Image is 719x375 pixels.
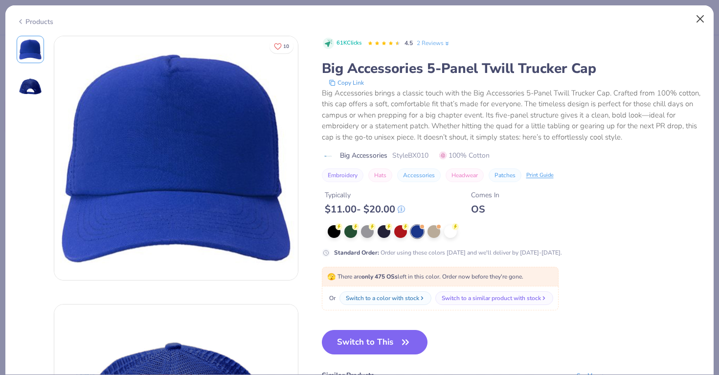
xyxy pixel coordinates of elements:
[17,17,53,27] div: Products
[54,36,298,280] img: Front
[326,78,367,88] button: copy to clipboard
[322,168,363,182] button: Embroidery
[346,294,419,303] div: Switch to a color with stock
[270,39,293,53] button: Like
[340,150,387,161] span: Big Accessories
[392,150,428,161] span: Style BX010
[327,273,523,281] span: There are left in this color. Order now before they're gone.
[417,39,450,47] a: 2 Reviews
[19,38,42,61] img: Front
[327,272,336,281] span: 🫣
[471,203,499,215] div: OS
[339,291,431,305] button: Switch to a color with stock
[368,168,392,182] button: Hats
[439,150,490,161] span: 100% Cotton
[397,168,441,182] button: Accessories
[442,294,541,303] div: Switch to a similar product with stock
[322,330,428,354] button: Switch to This
[327,294,336,303] span: Or
[322,59,703,78] div: Big Accessories 5-Panel Twill Trucker Cap
[471,190,499,200] div: Comes In
[322,152,335,160] img: brand logo
[404,39,413,47] span: 4.5
[283,44,289,49] span: 10
[367,36,401,51] div: 4.5 Stars
[19,75,42,98] img: Back
[489,168,521,182] button: Patches
[334,248,562,257] div: Order using these colors [DATE] and we'll deliver by [DATE]-[DATE].
[446,168,484,182] button: Headwear
[325,203,405,215] div: $ 11.00 - $ 20.00
[337,39,361,47] span: 61K Clicks
[334,249,379,257] strong: Standard Order :
[435,291,553,305] button: Switch to a similar product with stock
[322,88,703,143] div: Big Accessories brings a classic touch with the Big Accessories 5-Panel Twill Trucker Cap. Crafte...
[361,273,398,281] strong: only 475 OSs
[691,10,710,28] button: Close
[325,190,405,200] div: Typically
[526,171,554,180] div: Print Guide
